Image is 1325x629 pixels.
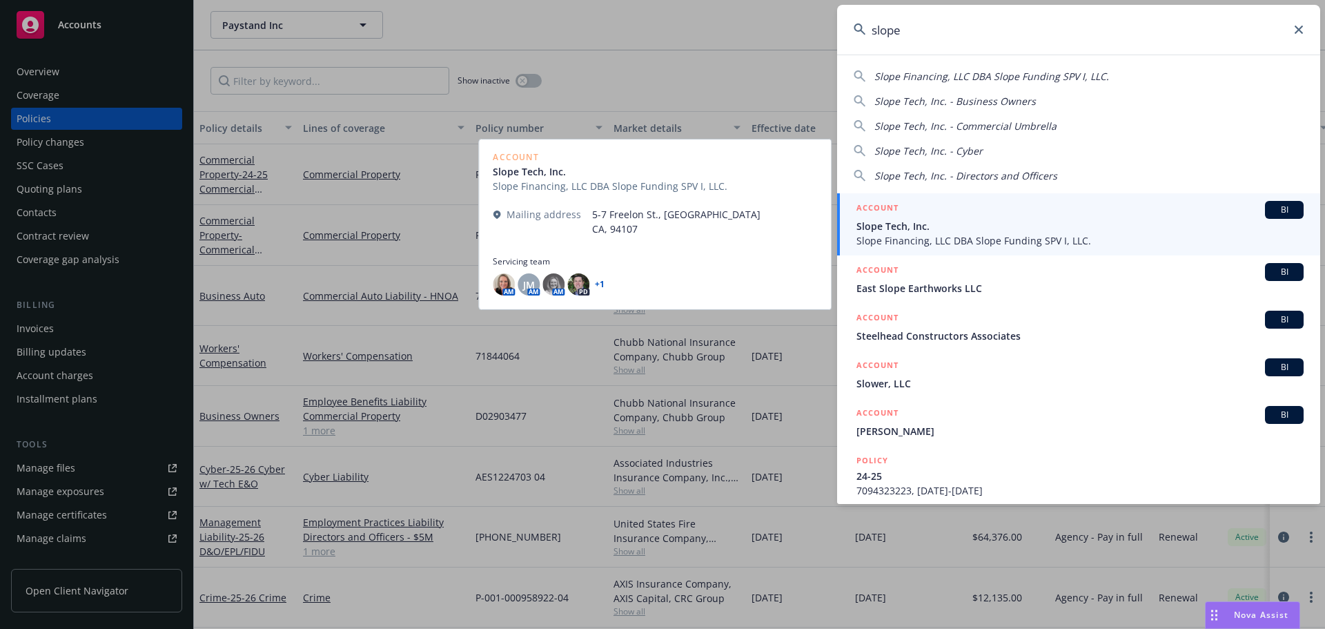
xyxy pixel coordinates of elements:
[874,70,1109,83] span: Slope Financing, LLC DBA Slope Funding SPV I, LLC.
[1270,409,1298,421] span: BI
[856,311,899,327] h5: ACCOUNT
[856,406,899,423] h5: ACCOUNT
[856,424,1304,438] span: [PERSON_NAME]
[1234,609,1288,621] span: Nova Assist
[856,358,899,375] h5: ACCOUNT
[856,376,1304,391] span: Slower, LLC
[856,219,1304,233] span: Slope Tech, Inc.
[837,5,1320,55] input: Search...
[874,144,983,157] span: Slope Tech, Inc. - Cyber
[856,201,899,217] h5: ACCOUNT
[856,329,1304,343] span: Steelhead Constructors Associates
[874,169,1057,182] span: Slope Tech, Inc. - Directors and Officers
[837,351,1320,398] a: ACCOUNTBISlower, LLC
[874,119,1057,133] span: Slope Tech, Inc. - Commercial Umbrella
[1270,313,1298,326] span: BI
[837,193,1320,255] a: ACCOUNTBISlope Tech, Inc.Slope Financing, LLC DBA Slope Funding SPV I, LLC.
[837,446,1320,505] a: POLICY24-257094323223, [DATE]-[DATE]
[1205,601,1300,629] button: Nova Assist
[1270,361,1298,374] span: BI
[1270,266,1298,278] span: BI
[837,303,1320,351] a: ACCOUNTBISteelhead Constructors Associates
[1270,204,1298,216] span: BI
[856,483,1304,498] span: 7094323223, [DATE]-[DATE]
[856,454,888,467] h5: POLICY
[856,281,1304,296] span: East Slope Earthworks LLC
[1206,602,1223,628] div: Drag to move
[856,263,899,280] h5: ACCOUNT
[856,469,1304,483] span: 24-25
[874,95,1036,108] span: Slope Tech, Inc. - Business Owners
[837,255,1320,303] a: ACCOUNTBIEast Slope Earthworks LLC
[856,233,1304,248] span: Slope Financing, LLC DBA Slope Funding SPV I, LLC.
[837,398,1320,446] a: ACCOUNTBI[PERSON_NAME]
